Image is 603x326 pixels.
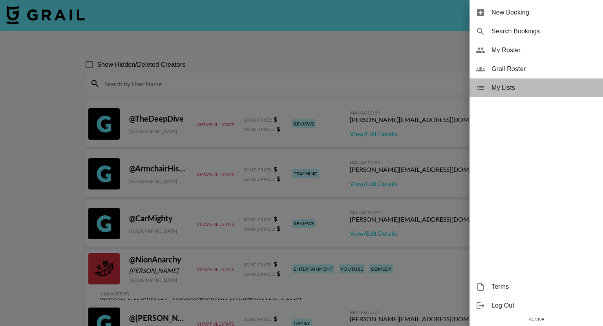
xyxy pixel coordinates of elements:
[470,78,603,97] div: My Lists
[470,41,603,60] div: My Roster
[492,301,597,310] span: Log Out
[470,296,603,315] div: Log Out
[470,22,603,41] div: Search Bookings
[492,8,597,17] span: New Booking
[492,46,597,55] span: My Roster
[470,277,603,296] div: Terms
[492,27,597,36] span: Search Bookings
[492,64,597,74] span: Grail Roster
[470,60,603,78] div: Grail Roster
[492,282,597,291] span: Terms
[470,315,603,323] div: v 1.7.104
[492,83,597,93] span: My Lists
[470,3,603,22] div: New Booking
